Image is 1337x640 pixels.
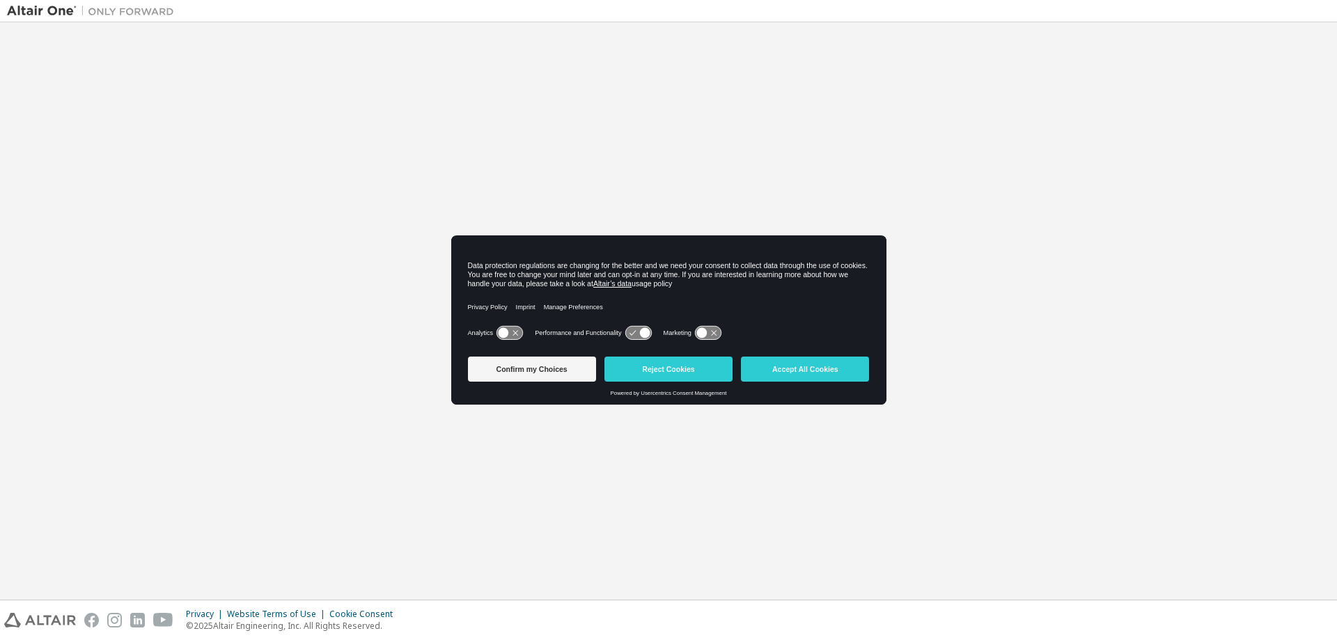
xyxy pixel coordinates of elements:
img: Altair One [7,4,181,18]
img: altair_logo.svg [4,613,76,627]
img: linkedin.svg [130,613,145,627]
div: Cookie Consent [329,609,401,620]
img: instagram.svg [107,613,122,627]
img: youtube.svg [153,613,173,627]
div: Privacy [186,609,227,620]
img: facebook.svg [84,613,99,627]
p: © 2025 Altair Engineering, Inc. All Rights Reserved. [186,620,401,632]
div: Website Terms of Use [227,609,329,620]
